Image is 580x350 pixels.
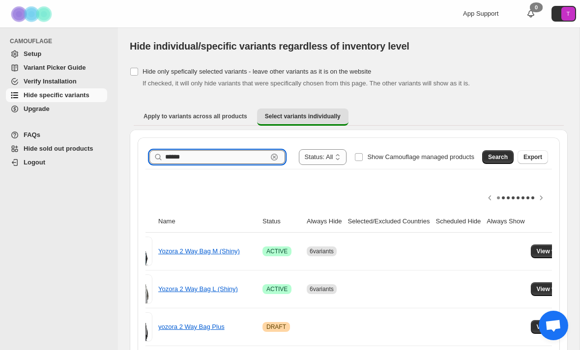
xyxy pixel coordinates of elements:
[144,112,247,120] span: Apply to variants across all products
[483,191,497,205] button: Scroll table left one column
[8,0,57,27] img: Camouflage
[6,61,107,75] a: Variant Picker Guide
[158,285,238,293] a: Yozora 2 Way Bag L (Shiny)
[257,108,348,126] button: Select variants individually
[260,211,304,233] th: Status
[266,285,288,293] span: ACTIVE
[526,9,536,19] a: 0
[6,142,107,156] a: Hide sold out products
[304,211,345,233] th: Always Hide
[6,88,107,102] a: Hide specific variants
[24,131,40,138] span: FAQs
[6,75,107,88] a: Verify Installation
[488,153,508,161] span: Search
[6,47,107,61] a: Setup
[310,248,334,255] span: 6 variants
[6,128,107,142] a: FAQs
[567,11,570,17] text: T
[551,6,576,22] button: Avatar with initials T
[310,286,334,293] span: 6 variants
[345,211,433,233] th: Selected/Excluded Countries
[534,191,548,205] button: Scroll table right one column
[24,159,45,166] span: Logout
[10,37,111,45] span: CAMOUFLAGE
[530,2,543,12] div: 0
[539,311,568,340] div: チャットを開く
[155,211,260,233] th: Name
[482,150,514,164] button: Search
[537,323,575,331] span: View variants
[24,50,41,57] span: Setup
[537,285,575,293] span: View variants
[537,247,575,255] span: View variants
[24,91,89,99] span: Hide specific variants
[24,105,50,112] span: Upgrade
[143,68,371,75] span: Hide only spefically selected variants - leave other variants as it is on the website
[158,247,240,255] a: Yozora 2 Way Bag M (Shiny)
[158,323,225,330] a: yozora 2 Way Bag Plus
[143,80,470,87] span: If checked, it will only hide variants that were specifically chosen from this page. The other va...
[518,150,548,164] button: Export
[265,112,341,120] span: Select variants individually
[24,64,86,71] span: Variant Picker Guide
[367,153,474,161] span: Show Camouflage managed products
[130,41,409,52] span: Hide individual/specific variants regardless of inventory level
[561,7,575,21] span: Avatar with initials T
[24,145,93,152] span: Hide sold out products
[523,153,542,161] span: Export
[433,211,484,233] th: Scheduled Hide
[6,102,107,116] a: Upgrade
[463,10,498,17] span: App Support
[484,211,527,233] th: Always Show
[266,323,286,331] span: DRAFT
[24,78,77,85] span: Verify Installation
[6,156,107,169] a: Logout
[266,247,288,255] span: ACTIVE
[269,152,279,162] button: Clear
[136,108,255,124] button: Apply to variants across all products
